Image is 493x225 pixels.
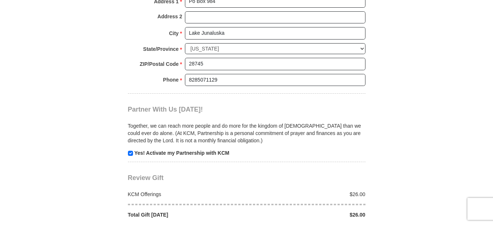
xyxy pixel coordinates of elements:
[169,28,178,38] strong: City
[143,44,179,54] strong: State/Province
[128,106,203,113] span: Partner With Us [DATE]!
[128,122,365,144] p: Together, we can reach more people and do more for the kingdom of [DEMOGRAPHIC_DATA] than we coul...
[124,211,247,218] div: Total Gift [DATE]
[163,75,179,85] strong: Phone
[128,174,164,181] span: Review Gift
[247,191,369,198] div: $26.00
[140,59,179,69] strong: ZIP/Postal Code
[124,191,247,198] div: KCM Offerings
[247,211,369,218] div: $26.00
[134,150,229,156] strong: Yes! Activate my Partnership with KCM
[158,11,182,22] strong: Address 2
